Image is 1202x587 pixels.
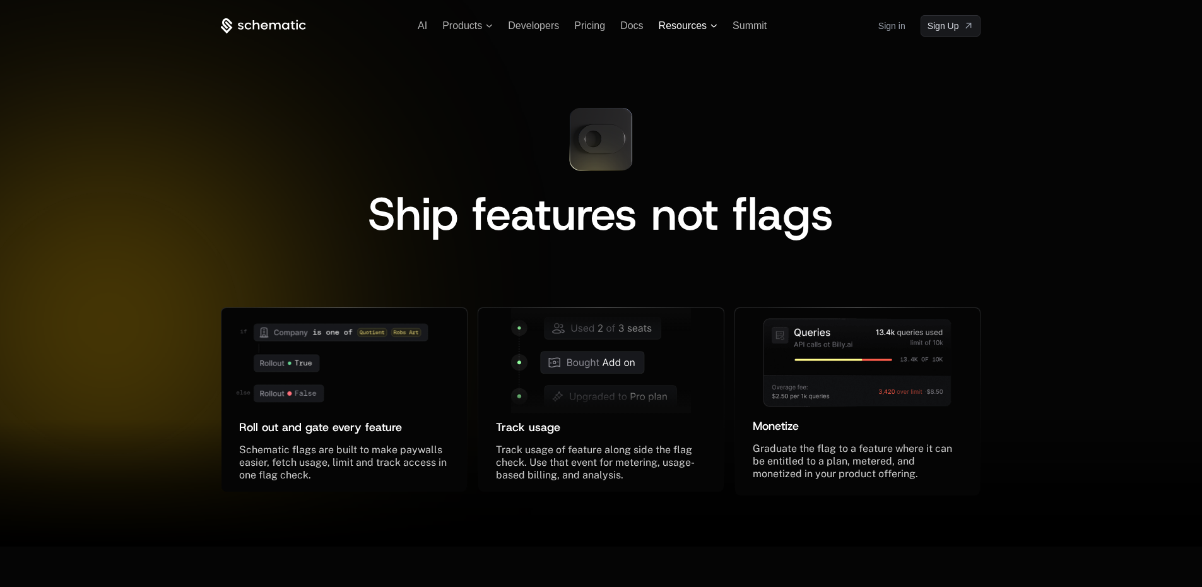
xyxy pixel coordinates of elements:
[921,15,981,37] a: [object Object]
[753,418,799,434] span: Monetize
[442,20,482,32] span: Products
[620,20,643,31] a: Docs
[508,20,559,31] a: Developers
[368,184,834,244] span: Ship features not flags
[878,16,905,36] a: Sign in
[574,20,605,31] a: Pricing
[659,20,707,32] span: Resources
[496,420,560,435] span: Track usage
[239,444,449,481] span: Schematic flags are built to make paywalls easier, fetch usage, limit and track access in one fla...
[496,444,695,481] span: Track usage of feature along side the flag check. Use that event for metering, usage-based billin...
[418,20,427,31] a: AI
[239,420,402,435] span: Roll out and gate every feature
[753,442,955,480] span: Graduate the flag to a feature where it can be entitled to a plan, metered, and monetized in your...
[733,20,767,31] a: Summit
[928,20,959,32] span: Sign Up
